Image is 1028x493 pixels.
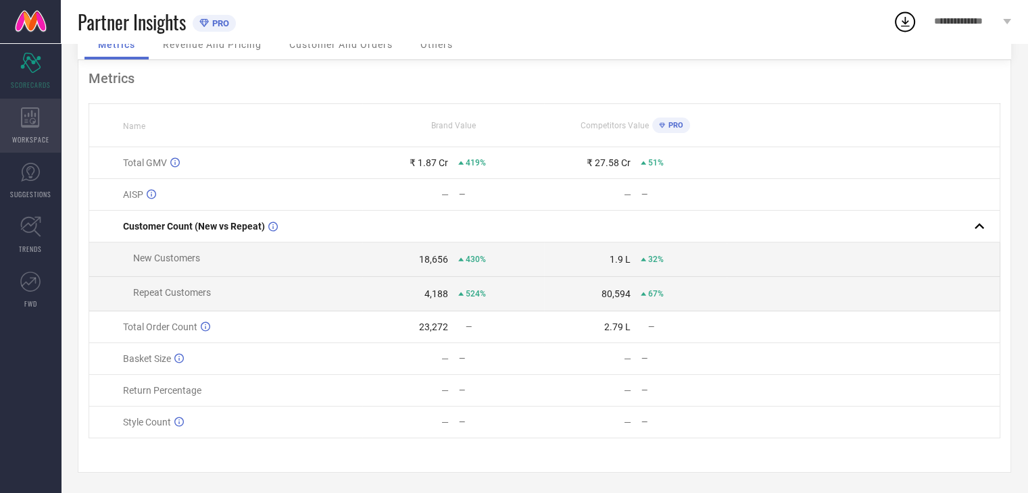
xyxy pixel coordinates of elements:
[209,18,229,28] span: PRO
[424,288,448,299] div: 4,188
[459,417,543,427] div: —
[641,354,726,363] div: —
[466,255,486,264] span: 430%
[133,253,200,263] span: New Customers
[419,321,448,332] div: 23,272
[648,255,664,264] span: 32%
[665,121,683,130] span: PRO
[123,353,171,364] span: Basket Size
[641,417,726,427] div: —
[459,190,543,199] div: —
[431,121,476,130] span: Brand Value
[459,354,543,363] div: —
[123,321,197,332] span: Total Order Count
[78,8,186,36] span: Partner Insights
[624,385,631,396] div: —
[466,289,486,299] span: 524%
[466,322,472,332] span: —
[419,254,448,265] div: 18,656
[648,322,654,332] span: —
[441,353,449,364] div: —
[893,9,917,34] div: Open download list
[98,39,135,50] span: Metrics
[459,386,543,395] div: —
[610,254,631,265] div: 1.9 L
[289,39,393,50] span: Customer And Orders
[648,289,664,299] span: 67%
[123,157,167,168] span: Total GMV
[441,385,449,396] div: —
[641,386,726,395] div: —
[602,288,631,299] div: 80,594
[123,417,171,427] span: Style Count
[604,321,631,332] div: 2.79 L
[441,189,449,200] div: —
[410,157,448,168] div: ₹ 1.87 Cr
[624,417,631,427] div: —
[133,287,211,298] span: Repeat Customers
[24,299,37,309] span: FWD
[12,134,49,145] span: WORKSPACE
[420,39,453,50] span: Others
[648,158,664,167] span: 51%
[587,157,631,168] div: ₹ 27.58 Cr
[123,189,143,200] span: AISP
[441,417,449,427] div: —
[123,221,265,232] span: Customer Count (New vs Repeat)
[641,190,726,199] div: —
[581,121,649,130] span: Competitors Value
[123,385,201,396] span: Return Percentage
[466,158,486,167] span: 419%
[10,189,51,199] span: SUGGESTIONS
[123,122,145,131] span: Name
[163,39,262,50] span: Revenue And Pricing
[89,70,1000,86] div: Metrics
[11,80,51,90] span: SCORECARDS
[19,244,42,254] span: TRENDS
[624,353,631,364] div: —
[624,189,631,200] div: —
